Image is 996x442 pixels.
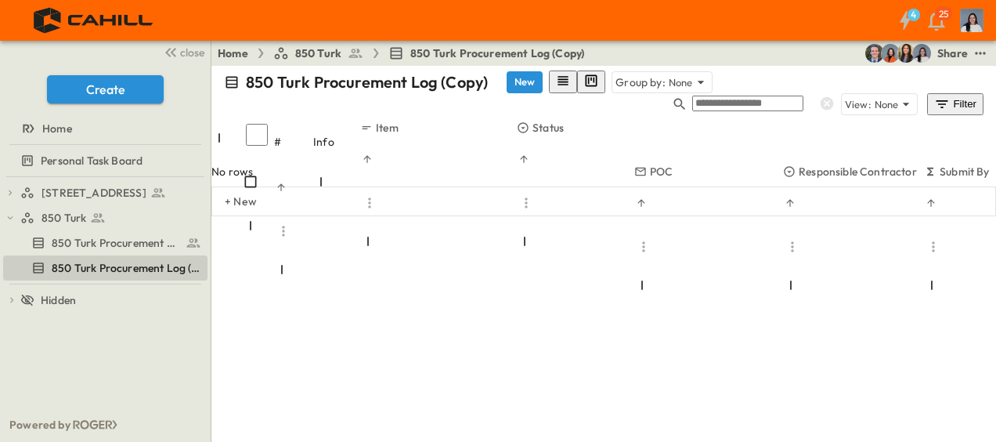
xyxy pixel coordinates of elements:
[927,93,983,115] button: Filter
[924,237,943,256] button: Menu
[911,9,916,21] h6: 4
[634,237,653,256] button: Menu
[507,71,543,93] button: New
[274,180,288,194] button: Sort
[615,74,666,90] p: Group by:
[52,235,179,251] span: 850 Turk Procurement Log
[225,194,234,209] p: + New
[3,148,207,173] div: Personal Task Boardtest
[3,150,204,172] a: Personal Task Board
[42,121,72,136] span: Home
[799,164,917,179] p: Responsible Contractor
[180,45,204,60] span: close
[313,120,360,164] div: Info
[41,210,86,226] span: 850 Turk
[532,120,564,136] p: Status
[360,152,374,166] button: Sort
[211,164,994,179] div: No rows
[669,74,693,90] p: None
[47,75,164,103] button: Create
[273,45,363,61] a: 850 Turk
[881,44,900,63] img: Stephanie McNeill (smcneill@cahill-sf.com)
[634,196,648,210] button: Sort
[376,120,399,136] p: Item
[19,4,170,37] img: 4f72bfc4efa7236828875bac24094a5ddb05241e32d018417354e964050affa1.png
[295,45,341,61] span: 850 Turk
[924,196,938,210] button: Sort
[274,222,293,241] button: Menu
[388,45,584,61] a: 850 Turk Procurement Log (Copy)
[845,97,871,112] p: View:
[274,120,313,164] div: #
[960,9,983,32] img: Profile Picture
[246,71,488,93] p: 850 Turk Procurement Log (Copy)
[52,260,204,276] span: 850 Turk Procurement Log (Copy)
[937,45,968,61] div: Share
[3,205,207,230] div: 850 Turktest
[3,118,204,139] a: Home
[41,153,143,168] span: Personal Task Board
[971,44,990,63] button: test
[517,194,536,212] button: Menu
[933,96,977,113] div: Filter
[157,41,207,63] button: close
[3,232,204,254] a: 850 Turk Procurement Log
[890,6,921,34] button: 4
[912,44,931,63] img: Cindy De Leon (cdeleon@cahill-sf.com)
[650,164,673,179] p: POC
[549,71,605,93] div: table view
[360,194,379,212] button: Menu
[3,257,204,279] a: 850 Turk Procurement Log (Copy)
[3,230,207,255] div: 850 Turk Procurement Logtest
[3,255,207,281] div: 850 Turk Procurement Log (Copy)test
[549,71,577,93] button: row view
[577,71,605,93] button: kanban view
[218,45,594,61] nav: breadcrumbs
[41,292,76,308] span: Hidden
[41,185,146,201] span: [STREET_ADDRESS]
[517,152,531,166] button: Sort
[897,44,915,63] img: Kim Bowen (kbowen@cahill-sf.com)
[865,44,884,63] img: Jared Salin (jsalin@cahill-sf.com)
[20,182,204,204] a: [STREET_ADDRESS]
[783,196,797,210] button: Sort
[246,124,268,146] input: Select all rows
[939,8,948,20] p: 25
[3,180,207,205] div: [STREET_ADDRESS]test
[20,207,204,229] a: 850 Turk
[783,237,802,256] button: Menu
[940,164,990,179] p: Submit By
[218,45,248,61] a: Home
[875,96,899,112] p: None
[410,45,584,61] span: 850 Turk Procurement Log (Copy)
